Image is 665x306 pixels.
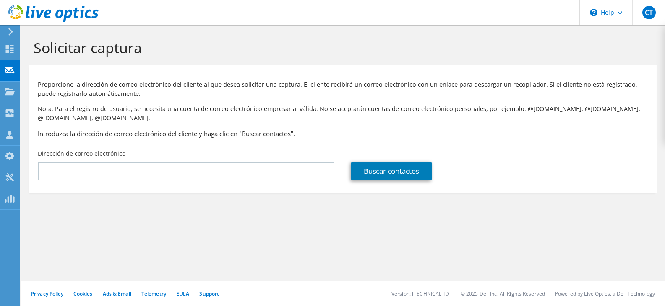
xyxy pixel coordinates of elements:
h1: Solicitar captura [34,39,648,57]
span: CT [642,6,656,19]
label: Dirección de correo electrónico [38,149,125,158]
a: Cookies [73,290,93,297]
a: EULA [176,290,189,297]
a: Buscar contactos [351,162,432,180]
li: Version: [TECHNICAL_ID] [391,290,451,297]
h3: Introduzca la dirección de correo electrónico del cliente y haga clic en "Buscar contactos". [38,129,648,138]
p: Proporcione la dirección de correo electrónico del cliente al que desea solicitar una captura. El... [38,80,648,98]
a: Telemetry [141,290,166,297]
li: © 2025 Dell Inc. All Rights Reserved [461,290,545,297]
p: Nota: Para el registro de usuario, se necesita una cuenta de correo electrónico empresarial válid... [38,104,648,123]
a: Privacy Policy [31,290,63,297]
a: Support [199,290,219,297]
svg: \n [590,9,597,16]
a: Ads & Email [103,290,131,297]
li: Powered by Live Optics, a Dell Technology [555,290,655,297]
